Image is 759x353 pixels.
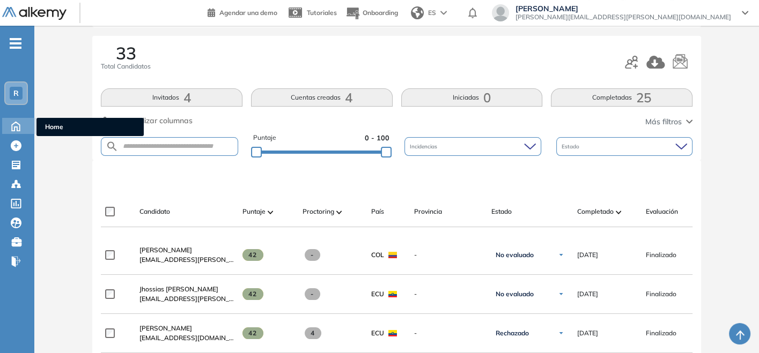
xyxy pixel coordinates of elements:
span: Total Candidatos [101,62,151,71]
span: [PERSON_NAME][EMAIL_ADDRESS][PERSON_NAME][DOMAIN_NAME] [515,13,731,21]
span: ECU [371,289,384,299]
img: [missing "en.ARROW_ALT" translation] [268,211,273,214]
span: Rechazado [496,329,529,337]
button: Cuentas creadas4 [251,88,393,107]
button: Onboarding [345,2,398,25]
span: Completado [577,207,614,216]
span: Tutoriales [307,9,337,17]
div: Incidencias [404,137,541,156]
img: Ícono de flecha [558,330,564,336]
span: 4 [305,327,321,339]
button: Invitados4 [101,88,242,107]
span: - [305,249,320,261]
span: Provincia [414,207,442,216]
span: Home [45,122,135,132]
span: Más filtros [645,116,682,127]
span: COL [371,250,384,260]
span: [EMAIL_ADDRESS][PERSON_NAME][DOMAIN_NAME] [139,255,234,265]
img: arrow [440,11,447,15]
span: Puntaje [253,133,276,143]
span: Estado [562,142,581,151]
span: R [13,89,19,97]
img: ECU [388,291,397,297]
img: Ícono de flecha [558,252,564,258]
button: Más filtros [645,116,692,127]
span: 33 [116,44,136,62]
span: Puntaje [242,207,266,216]
span: Evaluación [646,207,678,216]
span: - [414,328,483,338]
img: SEARCH_ALT [106,140,119,153]
div: Estado [556,137,692,156]
span: Personalizar columnas [114,115,193,126]
img: [missing "en.ARROW_ALT" translation] [336,211,342,214]
iframe: Chat Widget [566,229,759,353]
img: ECU [388,330,397,336]
span: - [305,288,320,300]
span: [EMAIL_ADDRESS][PERSON_NAME][DOMAIN_NAME] [139,294,234,304]
span: Agendar una demo [219,9,277,17]
span: 0 - 100 [365,133,389,143]
img: COL [388,252,397,258]
button: Iniciadas0 [401,88,543,107]
img: Ícono de flecha [558,291,564,297]
span: 42 [242,327,263,339]
div: Widget de chat [566,229,759,353]
span: Candidato [139,207,170,216]
button: Completadas25 [551,88,692,107]
span: - [414,289,483,299]
span: Incidencias [410,142,439,151]
span: Onboarding [363,9,398,17]
img: Logo [2,7,67,20]
span: ES [428,8,436,18]
span: Estado [491,207,512,216]
span: - [414,250,483,260]
span: [EMAIL_ADDRESS][DOMAIN_NAME] [139,333,234,343]
a: Agendar una demo [208,5,277,18]
a: [PERSON_NAME] [139,324,234,333]
span: Proctoring [303,207,334,216]
a: [PERSON_NAME] [139,245,234,255]
img: [missing "en.ARROW_ALT" translation] [616,211,621,214]
span: 42 [242,288,263,300]
span: ECU [371,328,384,338]
span: 42 [242,249,263,261]
span: No evaluado [496,251,534,259]
span: [PERSON_NAME] [139,246,192,254]
span: No evaluado [496,290,534,298]
span: [PERSON_NAME] [515,4,731,13]
i: - [10,42,21,44]
a: Jhossias [PERSON_NAME] [139,284,234,294]
img: world [411,6,424,19]
button: Personalizar columnas [101,115,193,126]
span: País [371,207,384,216]
span: [PERSON_NAME] [139,324,192,332]
span: Jhossias [PERSON_NAME] [139,285,218,293]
